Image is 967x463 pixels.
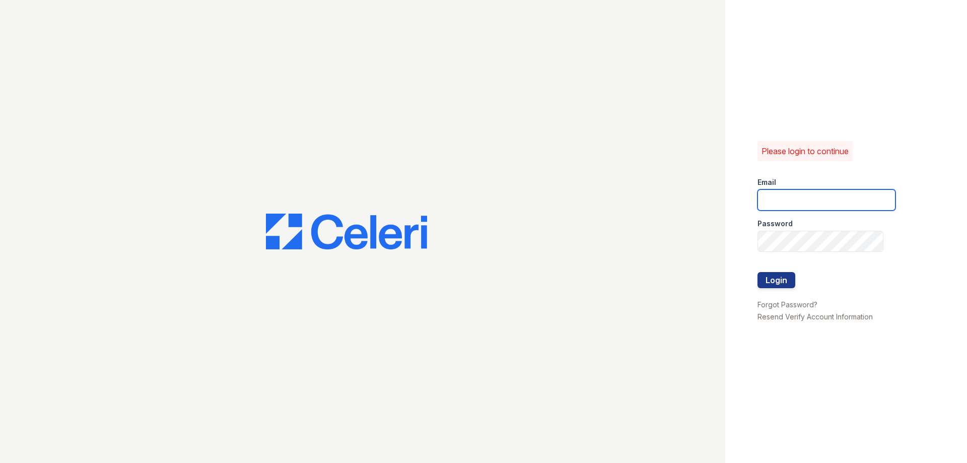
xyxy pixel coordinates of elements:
a: Resend Verify Account Information [757,312,873,321]
a: Forgot Password? [757,300,817,309]
img: CE_Logo_Blue-a8612792a0a2168367f1c8372b55b34899dd931a85d93a1a3d3e32e68fde9ad4.png [266,214,427,250]
label: Email [757,177,776,187]
label: Password [757,219,793,229]
p: Please login to continue [762,145,849,157]
button: Login [757,272,795,288]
